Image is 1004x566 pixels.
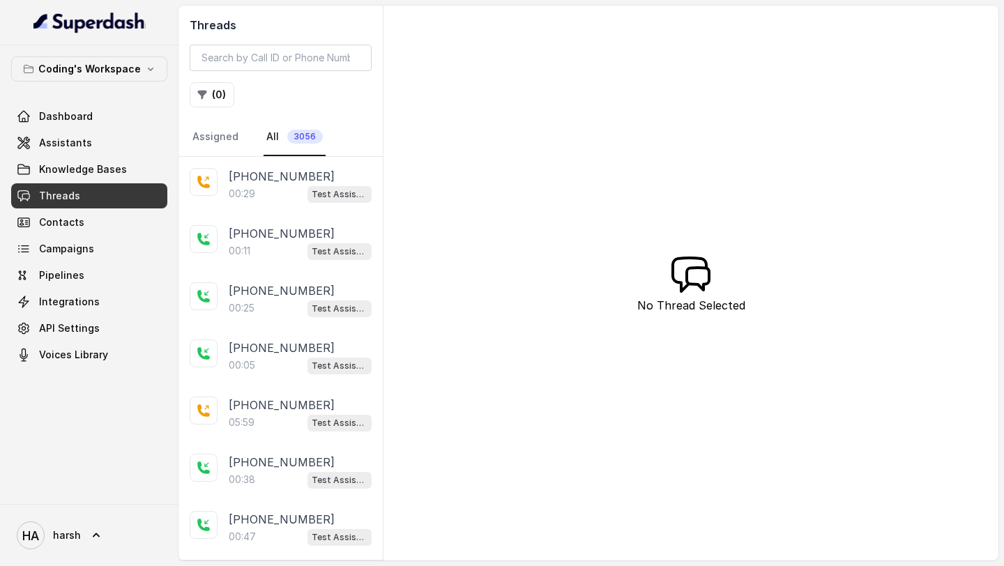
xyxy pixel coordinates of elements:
a: All3056 [264,118,326,156]
a: Pipelines [11,263,167,288]
h2: Threads [190,17,372,33]
a: Voices Library [11,342,167,367]
p: [PHONE_NUMBER] [229,397,335,413]
p: Test Assistant-3 [312,188,367,201]
p: [PHONE_NUMBER] [229,454,335,471]
p: Test Assistant-3 [312,530,367,544]
span: Campaigns [39,242,94,256]
a: Threads [11,183,167,208]
p: Test Assistant-3 [312,245,367,259]
p: 00:47 [229,530,256,544]
p: 05:59 [229,415,254,429]
span: Assistants [39,136,92,150]
span: Integrations [39,295,100,309]
a: Assigned [190,118,241,156]
nav: Tabs [190,118,372,156]
span: Threads [39,189,80,203]
p: [PHONE_NUMBER] [229,282,335,299]
p: Test Assistant-3 [312,359,367,373]
span: Voices Library [39,348,108,362]
a: Campaigns [11,236,167,261]
span: API Settings [39,321,100,335]
a: API Settings [11,316,167,341]
a: Contacts [11,210,167,235]
span: 3056 [287,130,323,144]
p: Test Assistant-3 [312,473,367,487]
p: [PHONE_NUMBER] [229,225,335,242]
span: harsh [53,528,81,542]
p: 00:38 [229,473,255,487]
a: Assistants [11,130,167,155]
p: [PHONE_NUMBER] [229,339,335,356]
p: No Thread Selected [637,297,745,314]
a: Dashboard [11,104,167,129]
a: harsh [11,516,167,555]
p: Test Assistant-3 [312,302,367,316]
p: Test Assistant-3 [312,416,367,430]
span: Contacts [39,215,84,229]
button: Coding's Workspace [11,56,167,82]
span: Dashboard [39,109,93,123]
img: light.svg [33,11,146,33]
text: HA [22,528,39,543]
input: Search by Call ID or Phone Number [190,45,372,71]
p: [PHONE_NUMBER] [229,168,335,185]
a: Integrations [11,289,167,314]
p: 00:05 [229,358,255,372]
button: (0) [190,82,234,107]
p: Coding's Workspace [38,61,141,77]
p: 00:11 [229,244,250,258]
span: Knowledge Bases [39,162,127,176]
p: [PHONE_NUMBER] [229,511,335,528]
a: Knowledge Bases [11,157,167,182]
p: 00:25 [229,301,254,315]
span: Pipelines [39,268,84,282]
p: 00:29 [229,187,255,201]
